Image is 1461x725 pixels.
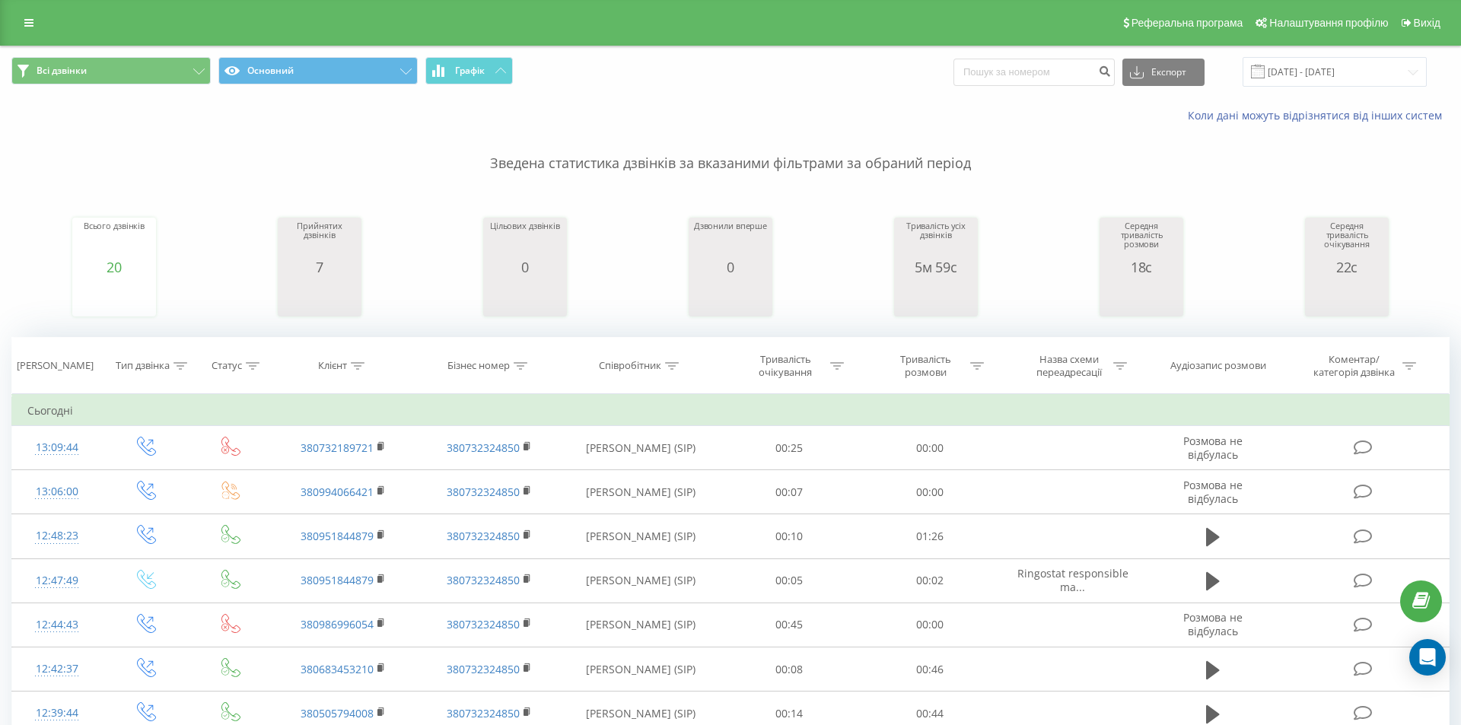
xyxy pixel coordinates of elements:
[447,706,520,720] a: 380732324850
[719,514,859,558] td: 00:10
[490,259,560,275] div: 0
[27,477,87,507] div: 13:06:00
[1132,17,1243,29] span: Реферальна програма
[1122,59,1205,86] button: Експорт
[425,57,513,84] button: Графік
[301,662,374,676] a: 380683453210
[562,470,719,514] td: [PERSON_NAME] (SIP)
[694,221,767,259] div: Дзвонили вперше
[719,470,859,514] td: 00:07
[1409,639,1446,676] div: Open Intercom Messenger
[447,529,520,543] a: 380732324850
[859,426,999,470] td: 00:00
[1310,353,1399,379] div: Коментар/категорія дзвінка
[885,353,966,379] div: Тривалість розмови
[447,485,520,499] a: 380732324850
[27,610,87,640] div: 12:44:43
[859,558,999,603] td: 00:02
[447,360,510,373] div: Бізнес номер
[953,59,1115,86] input: Пошук за номером
[455,65,485,76] span: Графік
[562,647,719,692] td: [PERSON_NAME] (SIP)
[301,573,374,587] a: 380951844879
[1103,259,1179,275] div: 18с
[84,221,145,259] div: Всього дзвінків
[898,259,974,275] div: 5м 59с
[301,485,374,499] a: 380994066421
[218,57,418,84] button: Основний
[37,65,87,77] span: Всі дзвінки
[1188,108,1450,122] a: Коли дані можуть відрізнятися вiд інших систем
[1170,360,1266,373] div: Аудіозапис розмови
[562,514,719,558] td: [PERSON_NAME] (SIP)
[719,558,859,603] td: 00:05
[859,647,999,692] td: 00:46
[447,440,520,455] a: 380732324850
[1183,610,1243,638] span: Розмова не відбулась
[1183,478,1243,506] span: Розмова не відбулась
[282,259,358,275] div: 7
[282,221,358,259] div: Прийнятих дзвінків
[719,426,859,470] td: 00:25
[719,647,859,692] td: 00:08
[11,57,211,84] button: Всі дзвінки
[27,566,87,596] div: 12:47:49
[11,123,1450,173] p: Зведена статистика дзвінків за вказаними фільтрами за обраний період
[1269,17,1388,29] span: Налаштування профілю
[17,360,94,373] div: [PERSON_NAME]
[27,654,87,684] div: 12:42:37
[12,396,1450,426] td: Сьогодні
[745,353,826,379] div: Тривалість очікування
[1309,221,1385,259] div: Середня тривалість очікування
[859,514,999,558] td: 01:26
[301,529,374,543] a: 380951844879
[694,259,767,275] div: 0
[859,470,999,514] td: 00:00
[562,558,719,603] td: [PERSON_NAME] (SIP)
[562,603,719,647] td: [PERSON_NAME] (SIP)
[116,360,170,373] div: Тип дзвінка
[1017,566,1128,594] span: Ringostat responsible ma...
[1103,221,1179,259] div: Середня тривалість розмови
[447,573,520,587] a: 380732324850
[301,440,374,455] a: 380732189721
[898,221,974,259] div: Тривалість усіх дзвінків
[599,360,661,373] div: Співробітник
[859,603,999,647] td: 00:00
[1183,434,1243,462] span: Розмова не відбулась
[447,617,520,631] a: 380732324850
[1309,259,1385,275] div: 22с
[27,433,87,463] div: 13:09:44
[719,603,859,647] td: 00:45
[1414,17,1440,29] span: Вихід
[212,360,242,373] div: Статус
[301,706,374,720] a: 380505794008
[1028,353,1109,379] div: Назва схеми переадресації
[301,617,374,631] a: 380986996054
[447,662,520,676] a: 380732324850
[84,259,145,275] div: 20
[490,221,560,259] div: Цільових дзвінків
[27,521,87,551] div: 12:48:23
[562,426,719,470] td: [PERSON_NAME] (SIP)
[318,360,347,373] div: Клієнт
